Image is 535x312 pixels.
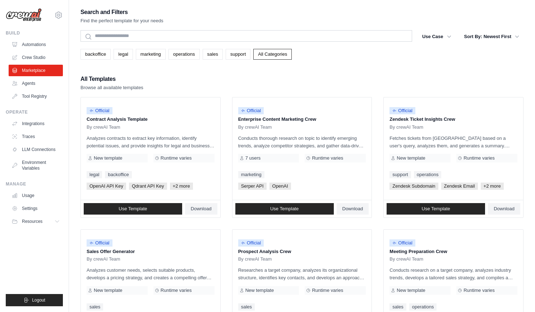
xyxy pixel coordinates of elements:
[9,91,63,102] a: Tool Registry
[460,30,524,43] button: Sort By: Newest First
[9,190,63,201] a: Usage
[87,183,126,190] span: OpenAI API Key
[80,17,163,24] p: Find the perfect template for your needs
[84,203,182,215] a: Use Template
[499,277,535,312] iframe: Chat Widget
[185,203,217,215] a: Download
[488,203,520,215] a: Download
[389,116,517,123] p: Zendesk Ticket Insights Crew
[238,107,264,114] span: Official
[389,303,406,311] a: sales
[253,49,292,60] a: All Categories
[191,206,212,212] span: Download
[170,183,193,190] span: +2 more
[161,288,192,293] span: Runtime varies
[87,248,215,255] p: Sales Offer Generator
[87,171,102,178] a: legal
[161,155,192,161] span: Runtime varies
[9,39,63,50] a: Automations
[119,206,147,212] span: Use Template
[9,131,63,142] a: Traces
[312,155,343,161] span: Runtime varies
[87,239,112,247] span: Official
[238,266,366,281] p: Researches a target company, analyzes its organizational structure, identifies key contacts, and ...
[80,84,143,91] p: Browse all available templates
[422,206,450,212] span: Use Template
[87,116,215,123] p: Contract Analysis Template
[387,203,485,215] a: Use Template
[203,49,223,60] a: sales
[342,206,363,212] span: Download
[6,181,63,187] div: Manage
[6,30,63,36] div: Build
[6,294,63,306] button: Logout
[22,219,42,224] span: Resources
[389,107,415,114] span: Official
[238,248,366,255] p: Prospect Analysis Crew
[87,266,215,281] p: Analyzes customer needs, selects suitable products, develops a pricing strategy, and creates a co...
[87,303,103,311] a: sales
[337,203,369,215] a: Download
[397,288,425,293] span: New template
[169,49,200,60] a: operations
[463,288,495,293] span: Runtime varies
[94,288,122,293] span: New template
[87,134,215,150] p: Analyzes contracts to extract key information, identify potential issues, and provide insights fo...
[441,183,478,190] span: Zendesk Email
[312,288,343,293] span: Runtime varies
[87,107,112,114] span: Official
[9,78,63,89] a: Agents
[235,203,334,215] a: Use Template
[9,118,63,129] a: Integrations
[238,303,255,311] a: sales
[6,8,42,22] img: Logo
[94,155,122,161] span: New template
[481,183,504,190] span: +2 more
[494,206,515,212] span: Download
[238,256,272,262] span: By crewAI Team
[389,248,517,255] p: Meeting Preparation Crew
[389,256,423,262] span: By crewAI Team
[414,171,442,178] a: operations
[226,49,250,60] a: support
[238,124,272,130] span: By crewAI Team
[238,116,366,123] p: Enterprise Content Marketing Crew
[105,171,132,178] a: backoffice
[389,134,517,150] p: Fetches tickets from [GEOGRAPHIC_DATA] based on a user's query, analyzes them, and generates a su...
[389,124,423,130] span: By crewAI Team
[238,239,264,247] span: Official
[6,109,63,115] div: Operate
[9,203,63,214] a: Settings
[9,65,63,76] a: Marketplace
[87,124,120,130] span: By crewAI Team
[129,183,167,190] span: Qdrant API Key
[389,239,415,247] span: Official
[136,49,166,60] a: marketing
[114,49,133,60] a: legal
[238,183,267,190] span: Serper API
[238,134,366,150] p: Conducts thorough research on topic to identify emerging trends, analyze competitor strategies, a...
[9,216,63,227] button: Resources
[32,297,45,303] span: Logout
[389,171,411,178] a: support
[9,52,63,63] a: Crew Studio
[397,155,425,161] span: New template
[238,171,264,178] a: marketing
[270,206,299,212] span: Use Template
[389,183,438,190] span: Zendesk Subdomain
[389,266,517,281] p: Conducts research on a target company, analyzes industry trends, develops a tailored sales strate...
[269,183,291,190] span: OpenAI
[9,157,63,174] a: Environment Variables
[80,49,111,60] a: backoffice
[463,155,495,161] span: Runtime varies
[418,30,456,43] button: Use Case
[80,7,163,17] h2: Search and Filters
[80,74,143,84] h2: All Templates
[245,288,274,293] span: New template
[409,303,437,311] a: operations
[245,155,261,161] span: 7 users
[9,144,63,155] a: LLM Connections
[87,256,120,262] span: By crewAI Team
